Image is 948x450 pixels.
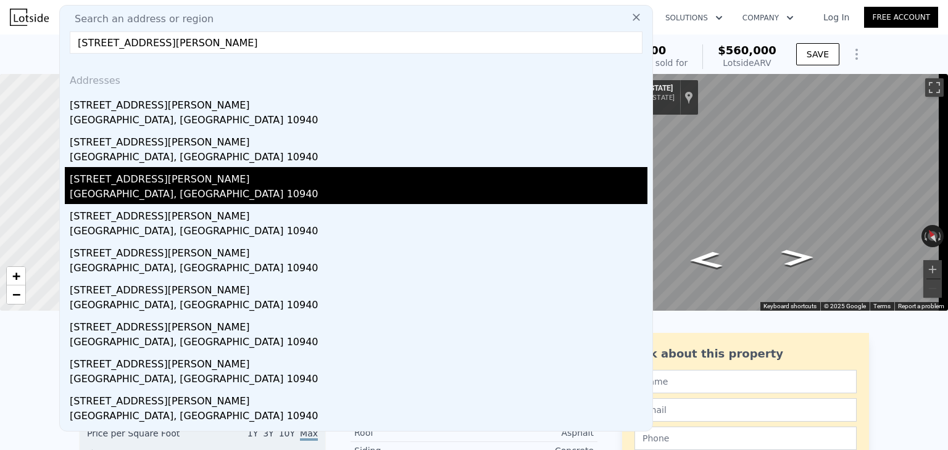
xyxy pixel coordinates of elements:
a: Zoom out [7,285,25,304]
div: [GEOGRAPHIC_DATA], [GEOGRAPHIC_DATA] 10940 [70,224,647,241]
button: Zoom in [923,260,942,279]
div: Asphalt [474,427,594,439]
path: Go East, Alabama Ave [767,245,829,270]
div: [STREET_ADDRESS][PERSON_NAME] [70,130,647,150]
img: Lotside [10,9,49,26]
div: [STREET_ADDRESS][PERSON_NAME] [70,167,647,187]
div: [GEOGRAPHIC_DATA], [GEOGRAPHIC_DATA] 10940 [70,150,647,167]
span: 3Y [263,428,273,438]
input: Email [634,398,857,422]
span: 10Y [279,428,295,438]
div: [GEOGRAPHIC_DATA], [GEOGRAPHIC_DATA] 10940 [70,187,647,204]
div: Price per Square Foot [87,427,202,447]
button: Rotate counterclockwise [921,225,928,247]
div: [GEOGRAPHIC_DATA], [GEOGRAPHIC_DATA] 10940 [70,113,647,130]
input: Enter an address, city, region, neighborhood or zip code [70,31,642,54]
div: [STREET_ADDRESS][PERSON_NAME] [70,352,647,372]
div: [GEOGRAPHIC_DATA], [GEOGRAPHIC_DATA] 10940 [70,261,647,278]
button: SAVE [796,43,839,65]
div: [STREET_ADDRESS][PERSON_NAME] [70,93,647,113]
input: Phone [634,427,857,450]
button: Rotate clockwise [938,225,944,247]
a: Terms (opens in new tab) [873,303,891,309]
button: Keyboard shortcuts [763,302,817,311]
div: [GEOGRAPHIC_DATA], [GEOGRAPHIC_DATA] 10940 [70,372,647,389]
div: [STREET_ADDRESS][PERSON_NAME] [70,315,647,335]
button: Solutions [655,7,733,29]
span: Search an address or region [65,12,214,27]
span: $560,000 [718,44,776,57]
span: © 2025 Google [824,303,866,309]
div: [GEOGRAPHIC_DATA], [GEOGRAPHIC_DATA] 10940 [70,409,647,426]
div: Map [565,74,948,311]
div: Ask about this property [634,345,857,362]
div: Lotside ARV [718,57,776,69]
div: [STREET_ADDRESS][PERSON_NAME] [70,278,647,298]
div: [STREET_ADDRESS][PERSON_NAME] [70,204,647,224]
div: Addresses [65,63,647,93]
a: Free Account [864,7,938,28]
div: [GEOGRAPHIC_DATA], [GEOGRAPHIC_DATA] 10940 [70,335,647,352]
span: + [12,268,20,284]
div: [GEOGRAPHIC_DATA], [GEOGRAPHIC_DATA] 10940 [70,298,647,315]
a: Log In [809,11,864,23]
span: Max [300,428,318,441]
div: [STREET_ADDRESS][PERSON_NAME] [70,389,647,409]
span: − [12,287,20,302]
div: [STREET_ADDRESS][PERSON_NAME] [70,426,647,446]
div: [STREET_ADDRESS][PERSON_NAME] [70,241,647,261]
div: Street View [565,74,948,311]
input: Name [634,370,857,393]
span: 1Y [247,428,258,438]
a: Show location on map [684,91,693,104]
a: Zoom in [7,267,25,285]
a: Report a problem [898,303,944,309]
button: Toggle fullscreen view [925,78,944,97]
button: Reset the view [923,224,942,248]
button: Company [733,7,804,29]
button: Zoom out [923,279,942,298]
button: Show Options [844,42,869,67]
div: Roof [354,427,474,439]
path: Go Northwest, Alabama Ave [675,248,736,272]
